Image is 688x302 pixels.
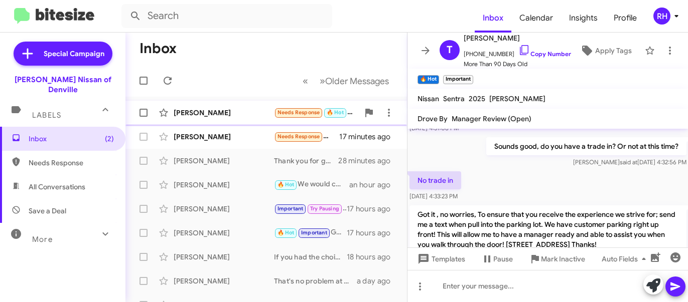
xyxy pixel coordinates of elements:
span: 🔥 Hot [278,181,295,188]
div: We would certainly like to see the vehicle in person to ensure we are giving you top dollar for i... [274,179,349,190]
span: Labels [32,111,61,120]
button: Apply Tags [571,42,640,60]
a: Copy Number [518,50,571,58]
div: Please keep us updated. We are ready to make you an offer! [274,203,347,214]
div: Thank you for getting back with us so quickly, do you recall who you spoke with while here at the... [274,156,339,166]
div: [PERSON_NAME] [174,180,274,190]
div: an hour ago [349,180,398,190]
button: Next [314,71,395,91]
span: Drove By [418,114,448,123]
div: That's no problem at all, we'd be happy to take it off your hands, can you drive it here [DATE]? ... [274,276,357,286]
span: Needs Response [29,158,114,168]
span: Try Pausing [310,205,339,212]
span: 2025 [469,94,485,103]
a: Special Campaign [14,42,112,66]
span: Special Campaign [44,49,104,59]
button: Mark Inactive [521,250,593,268]
button: Templates [407,250,473,268]
div: If you had the choice would you upgrade your Rogue? Or would you be looking to get into another m... [274,252,347,262]
span: Needs Response [278,133,320,140]
span: Important [301,229,327,236]
p: No trade in [409,171,461,189]
span: Inbox [29,134,114,144]
span: » [320,75,325,87]
span: Save a Deal [29,206,66,216]
h1: Inbox [140,41,177,57]
a: Profile [606,4,645,33]
div: [PERSON_NAME] [174,276,274,286]
small: Important [443,75,473,84]
div: Hi - I was inquiring for service due to a tire issue with the Nissan Rogue we have, but issue has... [274,131,339,142]
span: Nissan [418,94,439,103]
nav: Page navigation example [297,71,395,91]
div: [PERSON_NAME] [174,108,274,118]
div: [PERSON_NAME] [174,252,274,262]
div: 17 hours ago [347,228,399,238]
div: a day ago [357,276,399,286]
span: [DATE] 4:33:23 PM [409,192,458,200]
button: RH [645,8,677,25]
button: Previous [297,71,314,91]
div: 18 hours ago [347,252,399,262]
span: Apply Tags [595,42,632,60]
span: Mark Inactive [541,250,585,268]
div: [PERSON_NAME] [174,132,274,142]
div: Got it , no worries, To ensure that you receive the experience we strive for; send me a text when... [274,227,347,238]
div: [PERSON_NAME] [174,228,274,238]
span: [PERSON_NAME] [489,94,545,103]
span: [PHONE_NUMBER] [464,44,571,59]
button: Pause [473,250,521,268]
small: 🔥 Hot [418,75,439,84]
button: Auto Fields [594,250,658,268]
input: Search [121,4,332,28]
div: 28 minutes ago [339,156,399,166]
span: Templates [416,250,465,268]
span: Auto Fields [602,250,650,268]
div: Hi [PERSON_NAME]. My inquiry was regarding setting up an appointment to get an oil change on my c... [274,107,359,118]
span: 🔥 Hot [278,229,295,236]
span: Sentra [443,94,465,103]
div: RH [653,8,670,25]
span: « [303,75,308,87]
span: said at [619,158,637,166]
span: Manager Review (Open) [452,114,531,123]
span: More Than 90 Days Old [464,59,571,69]
span: Pause [493,250,513,268]
a: Insights [561,4,606,33]
span: 🔥 Hot [327,109,344,116]
span: (2) [105,134,114,144]
span: Important [278,205,304,212]
span: [PERSON_NAME] [DATE] 4:32:56 PM [573,158,686,166]
span: Needs Response [278,109,320,116]
div: [PERSON_NAME] [174,156,274,166]
div: 17 hours ago [347,204,399,214]
div: 17 minutes ago [339,132,398,142]
div: [PERSON_NAME] [174,204,274,214]
span: T [447,42,453,58]
span: All Conversations [29,182,85,192]
p: Got it , no worries, To ensure that you receive the experience we strive for; send me a text when... [409,205,686,253]
span: Older Messages [325,76,389,87]
span: [PERSON_NAME] [464,32,571,44]
span: More [32,235,53,244]
p: Sounds good, do you have a trade in? Or not at this time? [486,137,686,155]
a: Calendar [511,4,561,33]
a: Inbox [475,4,511,33]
